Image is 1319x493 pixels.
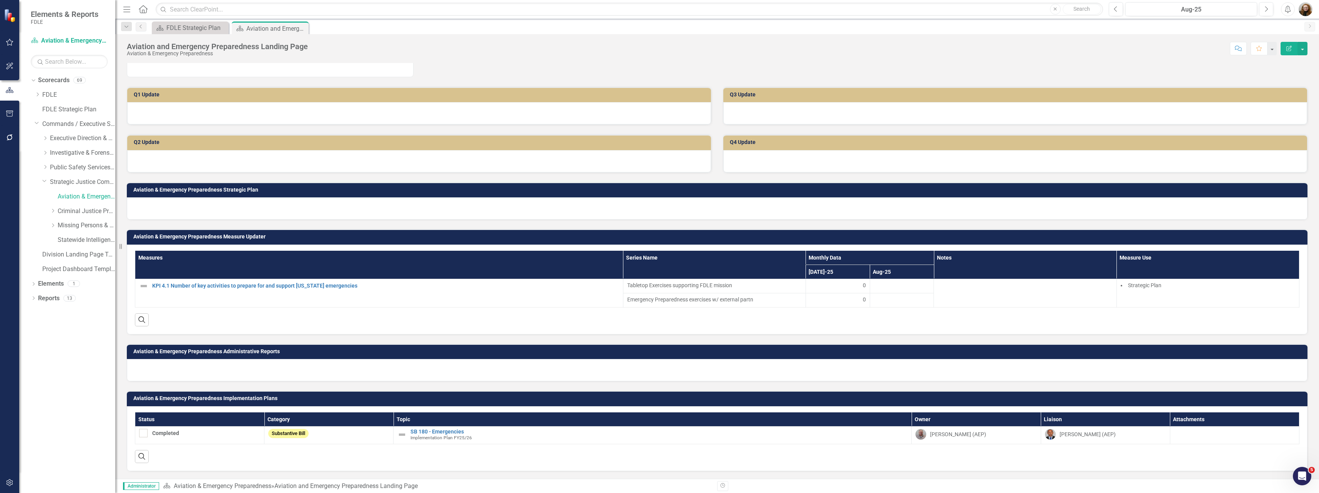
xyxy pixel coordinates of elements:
[1116,279,1299,307] td: Double-Click to Edit
[50,163,115,172] a: Public Safety Services Command
[156,3,1103,16] input: Search ClearPoint...
[870,279,934,293] td: Double-Click to Edit
[1299,2,1312,16] img: Jennifer Siddoway
[42,120,115,129] a: Commands / Executive Support Branch
[152,283,619,289] a: KPI 4.1 Number of key activities to prepare for and support [US_STATE] emergencies
[58,221,115,230] a: Missing Persons & Offender Enforcement
[134,92,707,98] h3: Q1 Update
[42,250,115,259] a: Division Landing Page Template
[1128,5,1254,14] div: Aug-25
[870,293,934,307] td: Double-Click to Edit
[1045,429,1056,440] img: Andrew Shedlock
[246,24,307,33] div: Aviation and Emergency Preparedness Landing Page
[135,279,623,307] td: Double-Click to Edit Right Click for Context Menu
[915,429,926,440] img: Dennis Smith
[133,349,1304,354] h3: Aviation & Emergency Preparedness Administrative Reports
[174,482,271,490] a: Aviation & Emergency Preparedness
[42,265,115,274] a: Project Dashboard Template
[4,9,17,22] img: ClearPoint Strategy
[1170,426,1299,444] td: Double-Click to Edit
[63,295,76,301] div: 13
[133,187,1304,193] h3: Aviation & Emergency Preparedness Strategic Plan
[623,293,806,307] td: Double-Click to Edit
[133,395,1304,401] h3: Aviation & Emergency Preparedness Implementation Plans
[135,426,264,444] td: Double-Click to Edit
[127,42,308,51] div: Aviation and Emergency Preparedness Landing Page
[1128,282,1161,288] span: Strategic Plan
[154,23,227,33] a: FDLE Strategic Plan
[623,279,806,293] td: Double-Click to Edit
[58,192,115,201] a: Aviation & Emergency Preparedness
[38,76,70,85] a: Scorecards
[410,435,472,440] span: Implementation Plan FY25/26
[127,51,308,56] div: Aviation & Emergency Preparedness
[730,92,1303,98] h3: Q3 Update
[163,482,711,491] div: »
[394,426,912,444] td: Double-Click to Edit Right Click for Context Menu
[68,281,80,287] div: 1
[730,139,1303,145] h3: Q4 Update
[863,281,866,289] span: 0
[410,429,907,435] a: SB 180 - Emergencies
[58,207,115,216] a: Criminal Justice Professionalism, Standards & Training Services
[42,91,115,99] a: FDLE
[31,55,108,68] input: Search Below...
[38,280,64,288] a: Elements
[31,36,108,45] a: Aviation & Emergency Preparedness
[134,139,707,145] h3: Q2 Update
[1293,467,1311,485] iframe: Intercom live chat
[166,23,227,33] div: FDLE Strategic Plan
[123,482,159,490] span: Administrator
[264,426,394,444] td: Double-Click to Edit
[1063,4,1101,15] button: Search
[627,296,802,303] span: Emergency Preparedness exercises w/ external partn
[42,105,115,114] a: FDLE Strategic Plan
[58,236,115,245] a: Statewide Intelligence
[1073,6,1090,12] span: Search
[50,134,115,143] a: Executive Direction & Business Support
[930,430,986,438] div: [PERSON_NAME] (AEP)
[1309,467,1315,473] span: 5
[627,281,802,289] span: Tabletop Exercises supporting FDLE mission
[38,294,60,303] a: Reports
[31,19,98,25] small: FDLE
[934,279,1116,307] td: Double-Click to Edit
[1125,2,1257,16] button: Aug-25
[73,77,86,84] div: 69
[806,279,870,293] td: Double-Click to Edit
[912,426,1041,444] td: Double-Click to Edit
[50,178,115,187] a: Strategic Justice Command
[139,281,148,291] img: Not Defined
[1041,426,1170,444] td: Double-Click to Edit
[397,430,407,439] img: Not Defined
[268,429,309,438] span: Substantive Bill
[274,482,418,490] div: Aviation and Emergency Preparedness Landing Page
[1060,430,1116,438] div: [PERSON_NAME] (AEP)
[133,234,1304,240] h3: Aviation & Emergency Preparedness Measure Updater
[31,10,98,19] span: Elements & Reports
[863,296,866,303] span: 0
[806,293,870,307] td: Double-Click to Edit
[50,149,115,157] a: Investigative & Forensic Services Command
